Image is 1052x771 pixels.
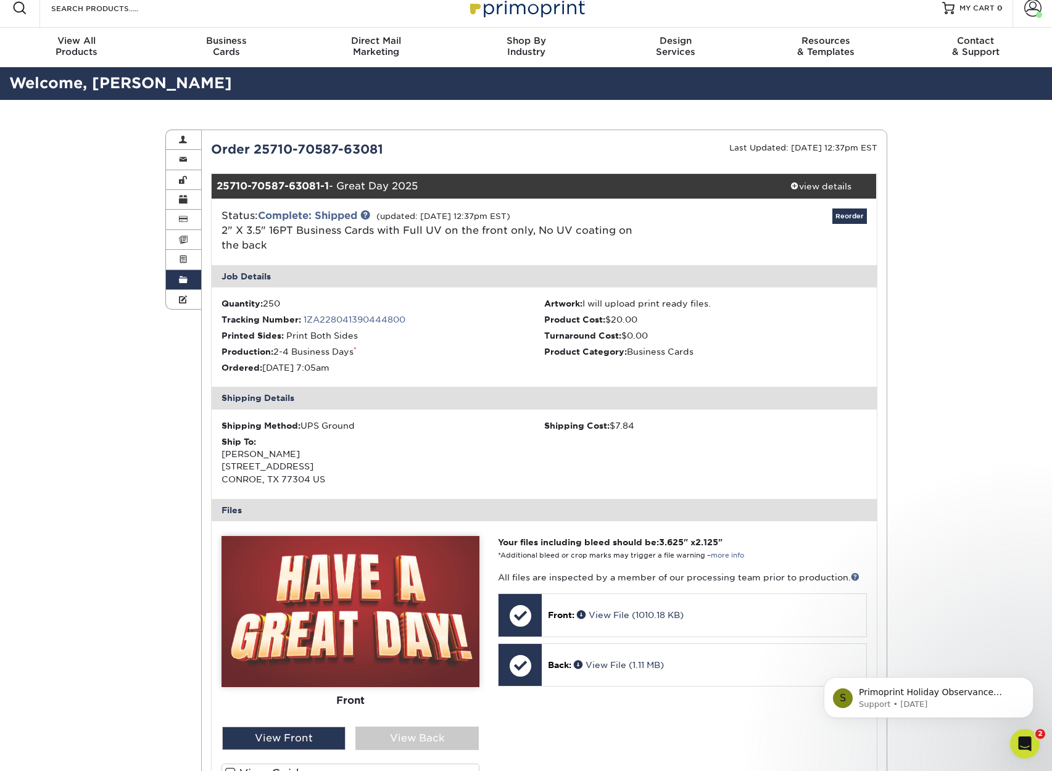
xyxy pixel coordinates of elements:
span: MY CART [959,3,995,14]
span: Print Both Sides [286,331,358,340]
strong: Shipping Cost: [544,421,610,431]
a: more info [711,551,744,559]
p: All files are inspected by a member of our processing team prior to production. [498,571,866,583]
strong: Your files including bleed should be: " x " [498,537,723,547]
a: Complete: Shipped [258,210,357,221]
a: DesignServices [601,28,751,67]
strong: Product Category: [544,347,627,357]
span: 0 [997,4,1003,12]
a: 2" X 3.5" 16PT Business Cards with Full UV on the front only, No UV coating on the back [222,225,632,251]
div: View Front [222,727,346,750]
a: Resources& Templates [751,28,901,67]
div: Cards [151,35,301,57]
span: 2.125 [695,537,718,547]
a: Contact& Support [901,28,1051,67]
div: & Support [901,35,1051,57]
strong: Ship To: [222,437,256,447]
a: Direct MailMarketing [301,28,451,67]
div: View Back [355,727,479,750]
span: View All [2,35,152,46]
span: 3.625 [659,537,684,547]
strong: Production: [222,347,273,357]
strong: Product Cost: [544,315,605,324]
div: view details [766,180,877,192]
li: [DATE] 7:05am [222,361,544,374]
strong: Ordered: [222,363,262,373]
a: BusinessCards [151,28,301,67]
span: Resources [751,35,901,46]
div: Industry [451,35,601,57]
a: View File (1010.18 KB) [577,610,684,620]
div: - Great Day 2025 [212,174,766,199]
div: Shipping Details [212,387,877,409]
span: Direct Mail [301,35,451,46]
div: Order 25710-70587-63081 [202,140,544,159]
span: Business [151,35,301,46]
li: $0.00 [544,329,867,342]
div: Products [2,35,152,57]
strong: 25710-70587-63081-1 [217,180,329,192]
p: Message from Support, sent 9w ago [54,99,213,110]
div: Front [222,687,479,714]
strong: Quantity: [222,299,263,308]
span: Design [601,35,751,46]
li: 2-4 Business Days [222,345,544,358]
strong: Tracking Number: [222,315,301,324]
input: SEARCH PRODUCTS..... [50,1,170,15]
strong: Shipping Method: [222,421,300,431]
span: Contact [901,35,1051,46]
div: [PERSON_NAME] [STREET_ADDRESS] CONROE, TX 77304 US [222,435,544,486]
div: Profile image for Support [28,89,48,109]
strong: Printed Sides: [222,331,284,340]
small: Last Updated: [DATE] 12:37pm EST [729,143,877,152]
li: I will upload print ready files. [544,297,867,310]
div: UPS Ground [222,419,544,432]
div: $7.84 [544,419,867,432]
li: $20.00 [544,313,867,326]
a: view details [766,174,877,199]
div: Marketing [301,35,451,57]
a: 1ZA228041390444800 [304,315,405,324]
span: Shop By [451,35,601,46]
div: Job Details [212,265,877,287]
strong: Turnaround Cost: [544,331,621,340]
div: Files [212,499,877,521]
div: & Templates [751,35,901,57]
li: 250 [222,297,544,310]
a: Reorder [832,208,867,224]
iframe: Google Customer Reviews [3,733,105,767]
iframe: Intercom notifications message [805,600,1052,738]
span: Back: [548,660,571,670]
p: Primoprint Holiday Observance Please note that our customer service department will be closed [DA... [54,87,213,99]
strong: Artwork: [544,299,582,308]
li: Business Cards [544,345,867,358]
span: 2 [1035,729,1045,739]
div: Status: [212,208,655,253]
a: View File (1.11 MB) [574,660,664,670]
small: (updated: [DATE] 12:37pm EST) [376,212,510,221]
a: View AllProducts [2,28,152,67]
div: Services [601,35,751,57]
iframe: Intercom live chat [1010,729,1040,759]
a: Shop ByIndustry [451,28,601,67]
span: Front: [548,610,574,620]
div: message notification from Support, 9w ago. Primoprint Holiday Observance Please note that our cus... [19,78,228,118]
small: *Additional bleed or crop marks may trigger a file warning – [498,551,744,559]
